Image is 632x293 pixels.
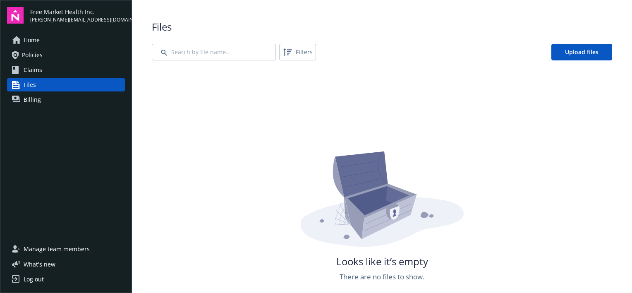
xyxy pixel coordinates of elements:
[24,93,41,106] span: Billing
[24,260,55,269] span: What ' s new
[7,243,125,256] a: Manage team members
[24,243,90,256] span: Manage team members
[30,7,125,24] button: Free Market Health Inc.[PERSON_NAME][EMAIL_ADDRESS][DOMAIN_NAME]
[30,16,125,24] span: [PERSON_NAME][EMAIL_ADDRESS][DOMAIN_NAME]
[30,7,125,16] span: Free Market Health Inc.
[336,255,428,269] span: Looks like it’s empty
[7,34,125,47] a: Home
[24,34,40,47] span: Home
[7,7,24,24] img: navigator-logo.svg
[22,48,43,62] span: Policies
[24,273,44,286] div: Log out
[7,78,125,91] a: Files
[565,48,598,56] span: Upload files
[296,48,313,56] span: Filters
[340,271,424,282] span: There are no files to show.
[7,93,125,106] a: Billing
[279,44,316,60] button: Filters
[152,20,612,34] span: Files
[7,48,125,62] a: Policies
[281,46,314,59] span: Filters
[24,63,42,77] span: Claims
[7,260,69,269] button: What's new
[7,63,125,77] a: Claims
[24,78,36,91] span: Files
[551,44,612,60] a: Upload files
[152,44,276,60] input: Search by file name...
